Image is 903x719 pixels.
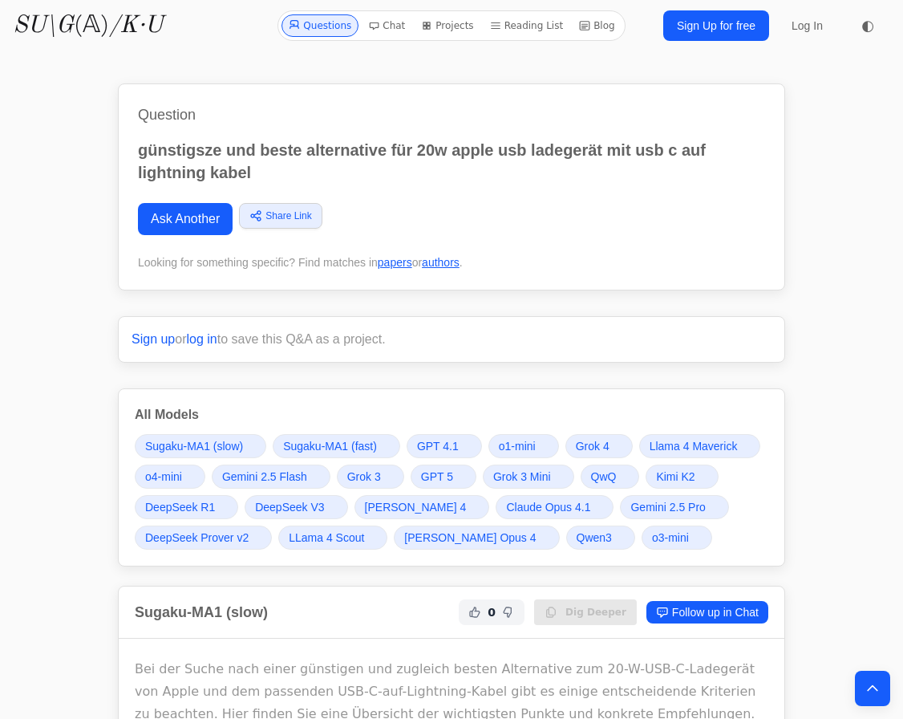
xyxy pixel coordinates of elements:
a: QwQ [581,465,640,489]
span: 0 [488,604,496,620]
p: günstigsze und beste alternative für 20w apple usb ladegerät mit usb c auf lightning kabel [138,139,765,184]
button: Back to top [855,671,890,706]
span: Sugaku-MA1 (fast) [283,438,377,454]
i: SU\G [13,14,74,38]
a: Questions [281,14,358,37]
a: Blog [573,14,622,37]
a: Log In [782,11,832,40]
span: o3-mini [652,530,689,546]
span: ◐ [861,18,874,33]
a: o1-mini [488,434,559,458]
a: Sign Up for free [663,10,769,41]
span: [PERSON_NAME] Opus 4 [404,530,536,546]
button: ◐ [852,10,884,42]
a: Sugaku-MA1 (fast) [273,434,400,458]
a: Chat [362,14,411,37]
a: Grok 4 [565,434,633,458]
a: Ask Another [138,203,233,235]
div: Looking for something specific? Find matches in or . [138,254,765,270]
a: Gemini 2.5 Flash [212,465,330,489]
button: Helpful [465,603,484,622]
a: o4-mini [135,465,205,489]
a: Follow up in Chat [646,601,768,624]
span: Grok 3 Mini [493,469,551,485]
span: Claude Opus 4.1 [506,499,590,515]
span: Kimi K2 [656,469,694,485]
span: DeepSeek R1 [145,499,215,515]
span: GPT 4.1 [417,438,459,454]
span: DeepSeek V3 [255,499,324,515]
span: Gemini 2.5 Flash [222,469,307,485]
a: [PERSON_NAME] Opus 4 [394,526,559,550]
p: or to save this Q&A as a project. [132,330,771,349]
a: Gemini 2.5 Pro [620,495,728,519]
a: DeepSeek R1 [135,495,238,519]
a: Reading List [484,14,570,37]
a: Sugaku-MA1 (slow) [135,434,266,458]
a: Projects [415,14,480,37]
a: GPT 5 [411,465,476,489]
h2: Sugaku-MA1 (slow) [135,601,268,624]
span: Grok 3 [347,469,381,485]
span: DeepSeek Prover v2 [145,530,249,546]
a: Qwen3 [566,526,635,550]
a: SU\G(𝔸)/K·U [13,11,163,40]
a: Kimi K2 [646,465,718,489]
i: /K·U [109,14,163,38]
span: LLama 4 Scout [289,530,364,546]
a: Sign up [132,332,175,346]
a: Grok 3 Mini [483,465,574,489]
a: LLama 4 Scout [278,526,387,550]
a: o3-mini [642,526,712,550]
a: [PERSON_NAME] 4 [354,495,490,519]
a: Claude Opus 4.1 [496,495,613,519]
span: Grok 4 [576,438,609,454]
a: papers [378,256,412,269]
a: DeepSeek V3 [245,495,347,519]
span: Qwen3 [577,530,612,546]
span: o1-mini [499,438,536,454]
span: QwQ [591,469,617,485]
span: o4-mini [145,469,182,485]
a: Grok 3 [337,465,404,489]
a: DeepSeek Prover v2 [135,526,272,550]
span: [PERSON_NAME] 4 [365,499,467,515]
a: authors [422,256,460,269]
span: Share Link [265,209,311,223]
span: GPT 5 [421,469,453,485]
button: Not Helpful [499,603,518,622]
a: Llama 4 Maverick [639,434,761,458]
span: Sugaku-MA1 (slow) [145,438,243,454]
span: Llama 4 Maverick [650,438,738,454]
a: GPT 4.1 [407,434,482,458]
span: Gemini 2.5 Pro [630,499,705,515]
h3: All Models [135,405,768,424]
h1: Question [138,104,765,126]
a: log in [187,332,217,346]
